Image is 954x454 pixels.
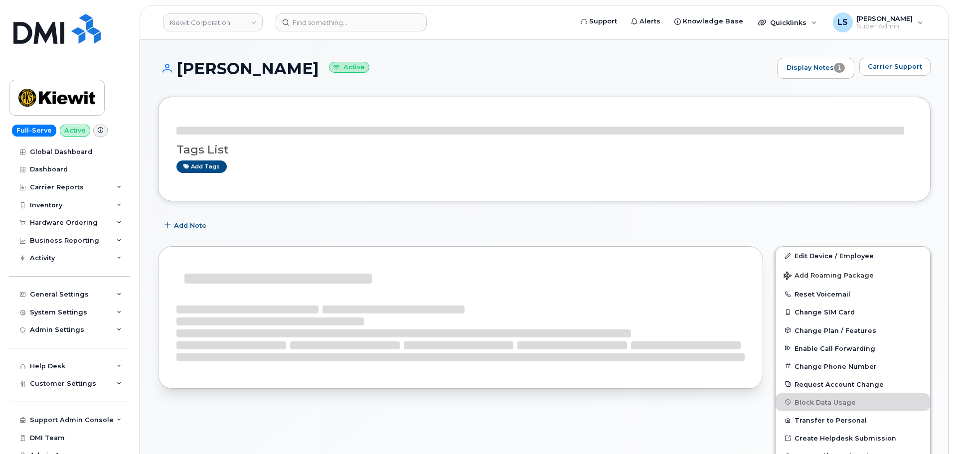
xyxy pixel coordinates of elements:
span: 1 [834,63,845,73]
span: Add Roaming Package [784,272,874,281]
button: Transfer to Personal [776,411,930,429]
a: Display Notes1 [777,58,854,79]
a: Add tags [176,160,227,173]
button: Reset Voicemail [776,285,930,303]
small: Active [329,62,369,73]
button: Change Plan / Features [776,321,930,339]
button: Carrier Support [859,58,931,76]
span: Enable Call Forwarding [795,344,875,352]
button: Add Roaming Package [776,265,930,285]
span: Carrier Support [868,62,922,71]
a: Edit Device / Employee [776,247,930,265]
a: Create Helpdesk Submission [776,429,930,447]
button: Change Phone Number [776,357,930,375]
button: Enable Call Forwarding [776,339,930,357]
button: Block Data Usage [776,393,930,411]
button: Add Note [158,216,215,234]
h3: Tags List [176,144,912,156]
h1: [PERSON_NAME] [158,60,772,77]
button: Request Account Change [776,375,930,393]
span: Add Note [174,221,206,230]
span: Change Plan / Features [795,326,876,334]
button: Change SIM Card [776,303,930,321]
